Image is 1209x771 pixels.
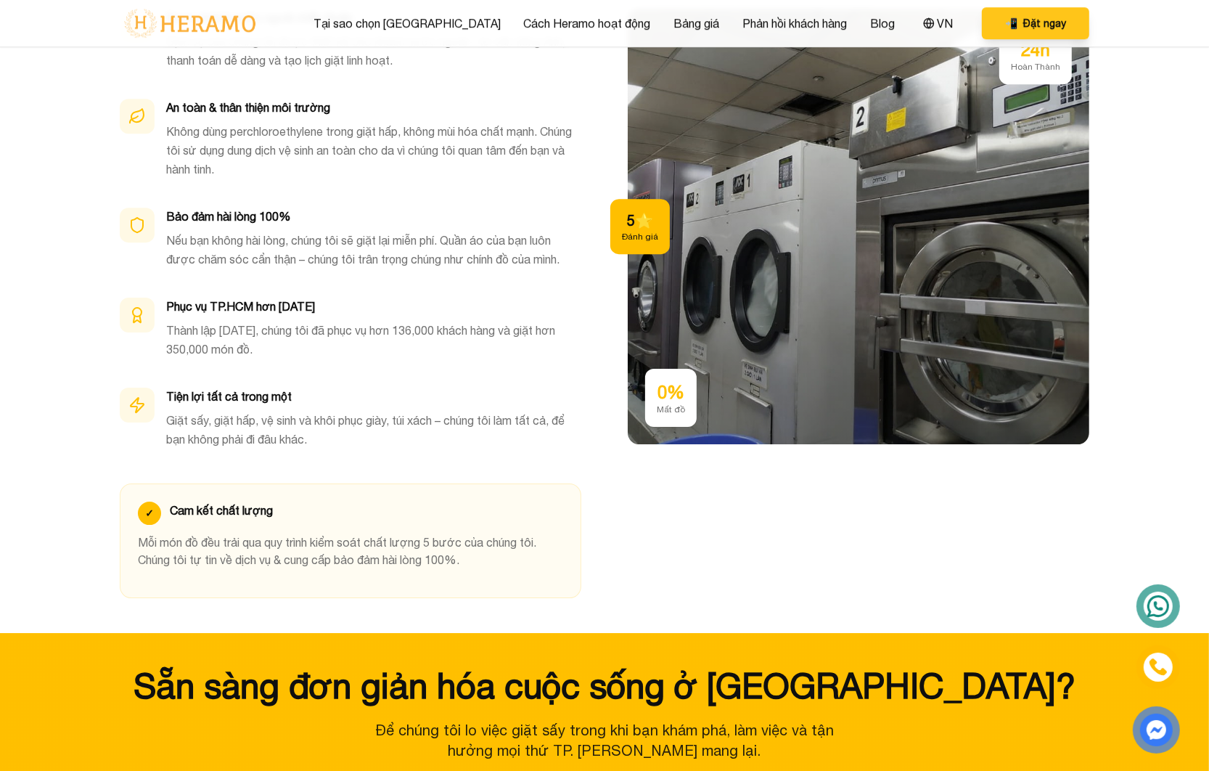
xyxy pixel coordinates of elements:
span: star [635,212,653,229]
a: phone-icon [1138,647,1179,688]
h3: Tiện lợi tất cả trong một [166,388,581,405]
a: Blog [871,15,896,32]
div: 5 [622,211,658,231]
a: Bảng giá [674,15,720,32]
div: Mất đồ [657,404,685,415]
h3: Bảo đảm hài lòng 100% [166,208,581,225]
div: 0% [657,380,685,404]
a: Phản hồi khách hàng [743,15,848,32]
div: Đánh giá [622,231,658,242]
span: ✓ [145,506,154,521]
p: Mỗi món đồ đều trải qua quy trình kiểm soát chất lượng 5 bước của chúng tôi. Chúng tôi tự tin về ... [138,534,563,568]
p: Giặt sấy, giặt hấp, vệ sinh và khôi phục giày, túi xách – chúng tôi làm tất cả, để bạn không phải... [166,411,581,449]
h3: Phục vụ TP.HCM hơn [DATE] [166,298,581,315]
p: Dịch vụ của chúng tôi được thiết kế cho khách nước ngoài – tư vấn tiếng Anh, thanh toán dễ dàng v... [166,32,581,70]
h4: Cam kết chất lượng [170,502,273,519]
button: phone Đặt ngay [982,7,1089,39]
h3: An toàn & thân thiện môi trường [166,99,581,116]
div: Hoàn Thành [1011,61,1060,73]
span: phone [1005,16,1017,30]
span: Đặt ngay [1023,16,1066,30]
img: logo-with-text.png [120,8,260,38]
p: Nếu bạn không hài lòng, chúng tôi sẽ giặt lại miễn phí. Quần áo của bạn luôn được chăm sóc cẩn th... [166,231,581,269]
a: Tại sao chọn [GEOGRAPHIC_DATA] [313,15,501,32]
h2: Sẵn sàng đơn giản hóa cuộc sống ở [GEOGRAPHIC_DATA]? [120,668,1089,703]
img: phone-icon [1149,658,1168,677]
a: Cách Heramo hoạt động [524,15,651,32]
button: VN [919,14,958,33]
div: 24h [1011,38,1060,61]
p: Thành lập [DATE], chúng tôi đã phục vụ hơn 136,000 khách hàng và giặt hơn 350,000 món đồ. [166,321,581,359]
p: Để chúng tôi lo việc giặt sấy trong khi bạn khám phá, làm việc và tận hưởng mọi thứ TP. [PERSON_N... [361,720,848,761]
p: Không dùng perchloroethylene trong giặt hấp, không mùi hóa chất mạnh. Chúng tôi sử dụng dung dịch... [166,122,581,179]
